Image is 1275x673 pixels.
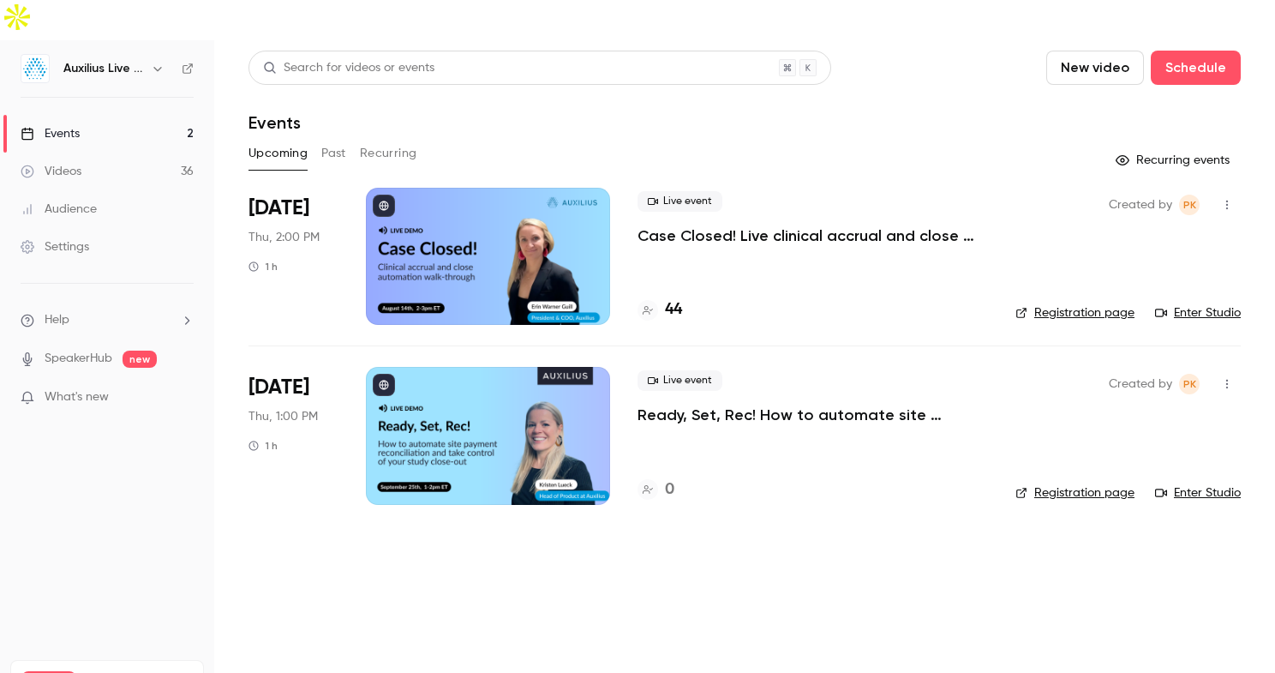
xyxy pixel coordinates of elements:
div: 1 h [248,439,278,453]
span: Created by [1109,195,1172,215]
div: Events [21,125,80,142]
div: Videos [21,163,81,180]
div: Audience [21,201,97,218]
a: Case Closed! Live clinical accrual and close walkthrough [637,225,988,246]
h6: Auxilius Live Sessions [63,60,144,77]
div: Settings [21,238,89,255]
a: Registration page [1015,484,1134,502]
span: Live event [637,370,722,391]
h4: 0 [665,478,674,502]
h1: Events [248,112,301,133]
button: Upcoming [248,140,308,167]
a: Registration page [1015,304,1134,321]
div: Aug 14 Thu, 2:00 PM (America/New York) [248,188,338,325]
span: Created by [1109,374,1172,394]
span: Thu, 2:00 PM [248,229,320,246]
div: Sep 25 Thu, 1:00 PM (America/New York) [248,367,338,504]
span: [DATE] [248,374,309,401]
span: Thu, 1:00 PM [248,408,318,425]
span: new [123,351,157,368]
a: 0 [637,478,674,502]
div: 1 h [248,260,278,273]
span: Live event [637,191,722,212]
a: Enter Studio [1155,304,1241,321]
span: Peter Kinchley [1179,374,1200,394]
button: Past [321,140,346,167]
a: SpeakerHub [45,350,112,368]
span: What's new [45,388,109,406]
a: Enter Studio [1155,484,1241,502]
span: Peter Kinchley [1179,195,1200,215]
a: 44 [637,298,682,321]
span: Help [45,311,69,329]
span: [DATE] [248,195,309,222]
h4: 44 [665,298,682,321]
span: PK [1183,195,1196,215]
span: PK [1183,374,1196,394]
button: Schedule [1151,51,1241,85]
a: Ready, Set, Rec! How to automate site payment reconciliation and take control of your study close... [637,405,988,425]
div: Search for videos or events [263,59,434,77]
button: New video [1046,51,1144,85]
img: Auxilius Live Sessions [21,55,49,82]
button: Recurring [360,140,417,167]
button: Recurring events [1108,147,1241,174]
li: help-dropdown-opener [21,311,194,329]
